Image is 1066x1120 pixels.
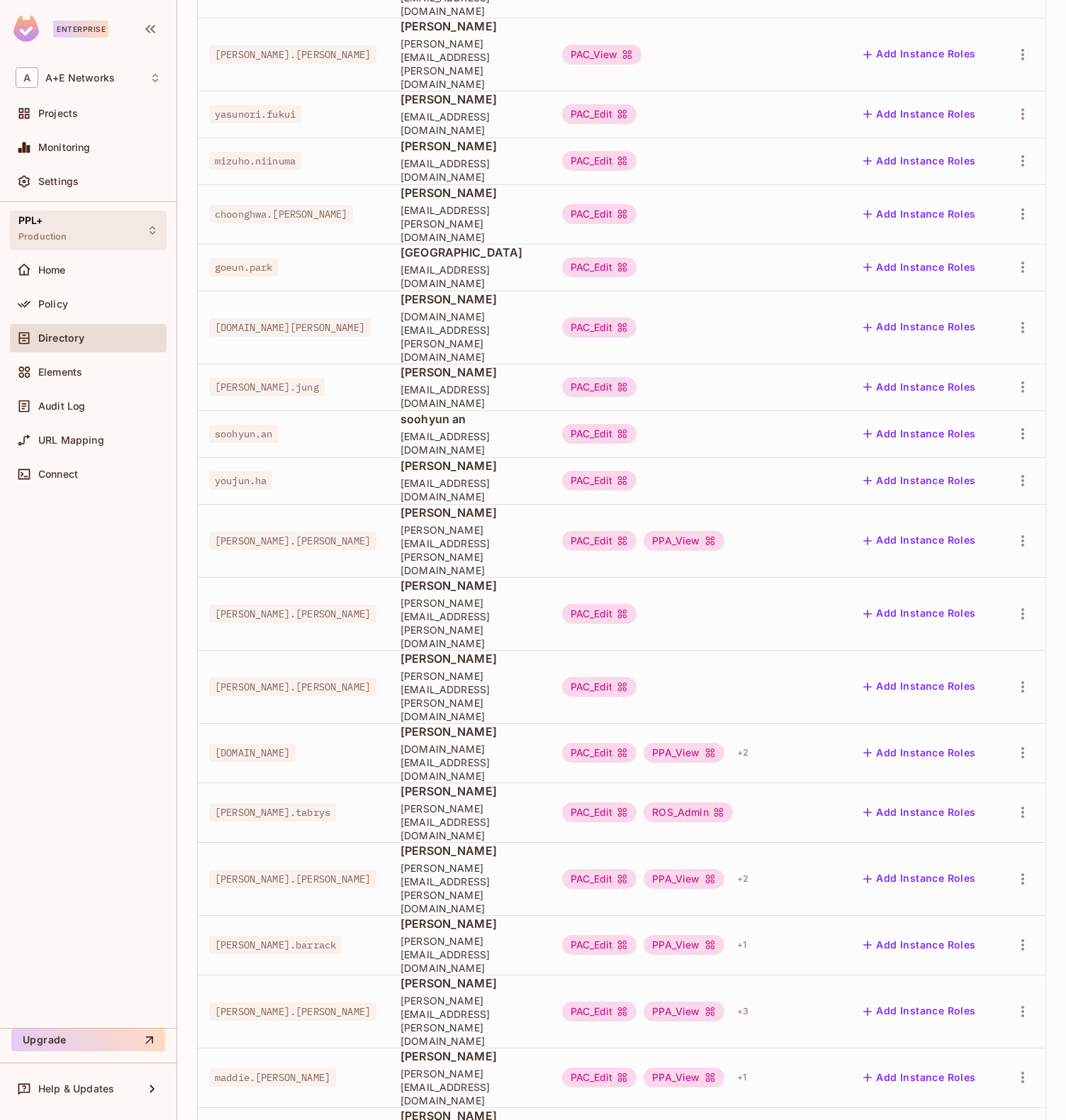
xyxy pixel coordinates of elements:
[400,110,539,137] span: [EMAIL_ADDRESS][DOMAIN_NAME]
[400,476,539,503] span: [EMAIL_ADDRESS][DOMAIN_NAME]
[562,531,636,551] div: PAC_Edit
[400,523,539,577] span: [PERSON_NAME][EMAIL_ADDRESS][PERSON_NAME][DOMAIN_NAME]
[400,783,539,799] span: [PERSON_NAME]
[562,104,636,124] div: PAC_Edit
[16,67,38,88] span: A
[400,742,539,783] span: [DOMAIN_NAME][EMAIL_ADDRESS][DOMAIN_NAME]
[731,1066,752,1089] div: + 1
[731,741,754,764] div: + 2
[400,651,539,666] span: [PERSON_NAME]
[400,975,539,991] span: [PERSON_NAME]
[562,318,636,337] div: PAC_Edit
[209,803,336,822] span: [PERSON_NAME].tabrys
[38,264,66,276] span: Home
[38,435,104,446] span: URL Mapping
[38,298,68,310] span: Policy
[731,1000,754,1023] div: + 3
[18,231,67,242] span: Production
[562,1068,636,1087] div: PAC_Edit
[400,411,539,427] span: soohyun an
[858,530,981,552] button: Add Instance Roles
[400,37,539,91] span: [PERSON_NAME][EMAIL_ADDRESS][PERSON_NAME][DOMAIN_NAME]
[400,505,539,520] span: [PERSON_NAME]
[562,802,636,822] div: PAC_Edit
[209,471,272,490] span: youjun.ha
[858,256,981,279] button: Add Instance Roles
[400,861,539,915] span: [PERSON_NAME][EMAIL_ADDRESS][PERSON_NAME][DOMAIN_NAME]
[400,994,539,1048] span: [PERSON_NAME][EMAIL_ADDRESS][PERSON_NAME][DOMAIN_NAME]
[858,1000,981,1023] button: Add Instance Roles
[644,743,724,763] div: PPA_View
[13,16,39,42] img: SReyMgAAAABJRU5ErkJggg==
[858,203,981,225] button: Add Instance Roles
[400,157,539,184] span: [EMAIL_ADDRESS][DOMAIN_NAME]
[400,430,539,457] span: [EMAIL_ADDRESS][DOMAIN_NAME]
[562,604,636,624] div: PAC_Edit
[400,916,539,931] span: [PERSON_NAME]
[209,936,342,954] span: [PERSON_NAME].barrack
[858,376,981,398] button: Add Instance Roles
[858,868,981,890] button: Add Instance Roles
[400,724,539,739] span: [PERSON_NAME]
[209,45,376,64] span: [PERSON_NAME].[PERSON_NAME]
[209,378,325,396] span: [PERSON_NAME].jung
[858,469,981,492] button: Add Instance Roles
[562,1002,636,1021] div: PAC_Edit
[562,677,636,697] div: PAC_Edit
[209,258,279,276] span: goeun.park
[644,531,724,551] div: PPA_View
[38,1083,114,1094] span: Help & Updates
[562,424,636,444] div: PAC_Edit
[400,203,539,244] span: [EMAIL_ADDRESS][PERSON_NAME][DOMAIN_NAME]
[562,151,636,171] div: PAC_Edit
[209,152,301,170] span: mizuho.niinuma
[644,935,724,955] div: PPA_View
[644,802,732,822] div: ROS_Admin
[400,669,539,723] span: [PERSON_NAME][EMAIL_ADDRESS][PERSON_NAME][DOMAIN_NAME]
[858,150,981,172] button: Add Instance Roles
[400,185,539,201] span: [PERSON_NAME]
[644,1068,724,1087] div: PPA_View
[209,425,279,443] span: soohyun.an
[562,204,636,224] div: PAC_Edit
[400,802,539,842] span: [PERSON_NAME][EMAIL_ADDRESS][DOMAIN_NAME]
[53,21,108,38] div: Enterprise
[38,469,78,480] span: Connect
[858,422,981,445] button: Add Instance Roles
[400,263,539,290] span: [EMAIL_ADDRESS][DOMAIN_NAME]
[209,1068,336,1087] span: maddie.[PERSON_NAME]
[45,72,115,84] span: Workspace: A+E Networks
[400,245,539,260] span: [GEOGRAPHIC_DATA]
[209,205,353,223] span: choonghwa.[PERSON_NAME]
[562,471,636,491] div: PAC_Edit
[38,366,82,378] span: Elements
[209,744,296,762] span: [DOMAIN_NAME]
[731,868,754,890] div: + 2
[562,743,636,763] div: PAC_Edit
[858,103,981,125] button: Add Instance Roles
[38,401,85,412] span: Audit Log
[562,45,641,65] div: PAC_View
[858,934,981,956] button: Add Instance Roles
[644,1002,724,1021] div: PPA_View
[209,532,376,550] span: [PERSON_NAME].[PERSON_NAME]
[400,310,539,364] span: [DOMAIN_NAME][EMAIL_ADDRESS][PERSON_NAME][DOMAIN_NAME]
[562,377,636,397] div: PAC_Edit
[400,843,539,858] span: [PERSON_NAME]
[209,105,301,123] span: yasunori.fukui
[209,870,376,888] span: [PERSON_NAME].[PERSON_NAME]
[562,869,636,889] div: PAC_Edit
[858,741,981,764] button: Add Instance Roles
[400,364,539,380] span: [PERSON_NAME]
[400,1048,539,1064] span: [PERSON_NAME]
[400,1067,539,1107] span: [PERSON_NAME][EMAIL_ADDRESS][DOMAIN_NAME]
[562,257,636,277] div: PAC_Edit
[400,291,539,307] span: [PERSON_NAME]
[38,142,91,153] span: Monitoring
[209,318,371,337] span: [DOMAIN_NAME][PERSON_NAME]
[858,316,981,339] button: Add Instance Roles
[400,383,539,410] span: [EMAIL_ADDRESS][DOMAIN_NAME]
[38,332,84,344] span: Directory
[400,934,539,975] span: [PERSON_NAME][EMAIL_ADDRESS][DOMAIN_NAME]
[209,605,376,623] span: [PERSON_NAME].[PERSON_NAME]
